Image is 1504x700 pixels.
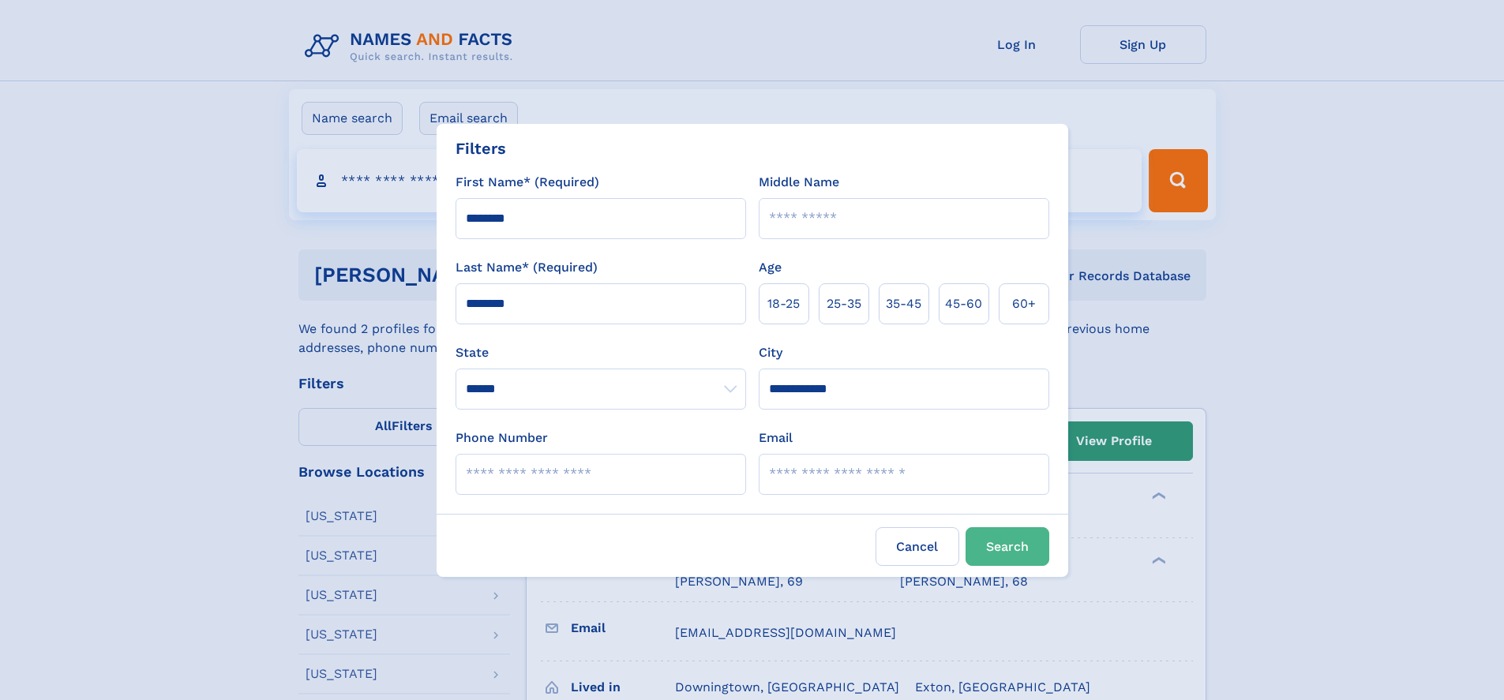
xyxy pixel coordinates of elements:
span: 45‑60 [945,294,982,313]
label: Email [759,429,793,447]
span: 25‑35 [827,294,861,313]
div: Filters [456,137,506,160]
label: First Name* (Required) [456,173,599,192]
label: Middle Name [759,173,839,192]
button: Search [966,527,1049,566]
label: City [759,343,782,362]
span: 35‑45 [886,294,921,313]
label: Phone Number [456,429,548,447]
span: 60+ [1012,294,1036,313]
label: State [456,343,746,362]
label: Age [759,258,782,277]
label: Cancel [876,527,959,566]
label: Last Name* (Required) [456,258,598,277]
span: 18‑25 [767,294,800,313]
